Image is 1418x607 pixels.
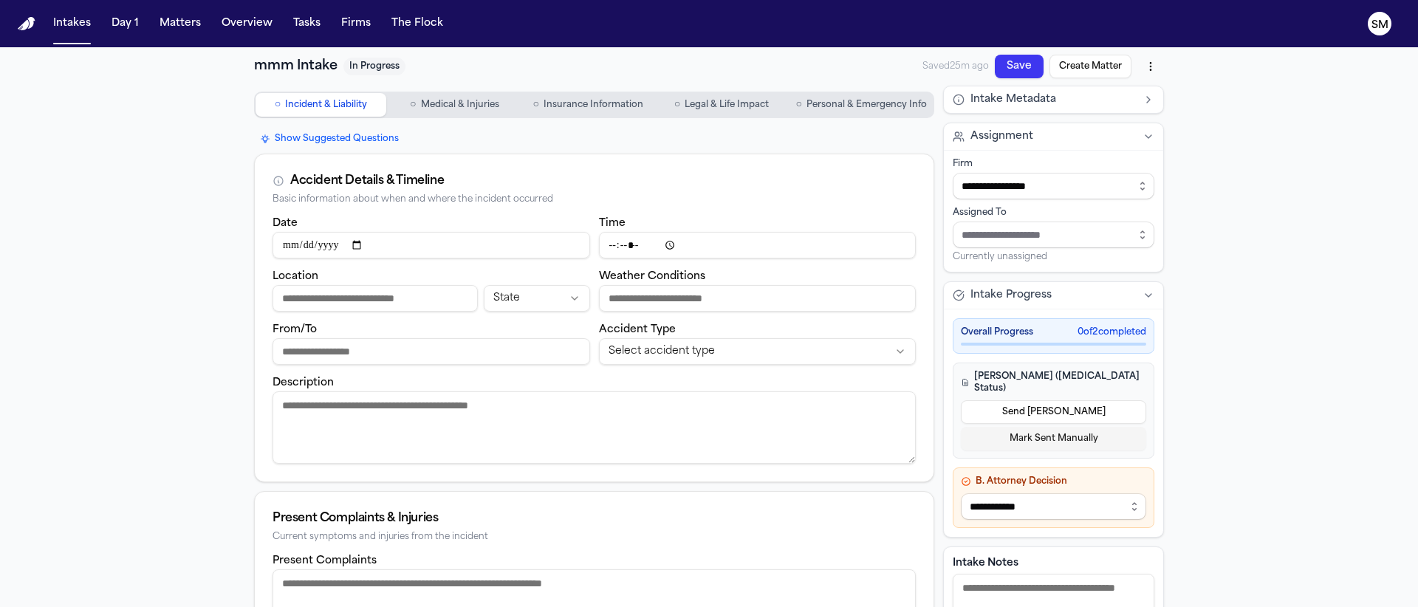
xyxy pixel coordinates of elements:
[995,55,1044,78] button: Save
[273,532,916,543] div: Current symptoms and injuries from the incident
[343,58,405,75] span: In Progress
[254,130,405,148] button: Show Suggested Questions
[599,232,917,258] input: Incident time
[273,377,334,388] label: Description
[273,271,318,282] label: Location
[806,99,927,111] span: Personal & Emergency Info
[599,324,676,335] label: Accident Type
[154,10,207,37] button: Matters
[922,61,989,72] span: Saved 25m ago
[273,391,916,464] textarea: Incident description
[421,99,499,111] span: Medical & Injuries
[256,93,386,117] button: Go to Incident & Liability
[47,10,97,37] button: Intakes
[386,10,449,37] button: The Flock
[944,282,1163,309] button: Intake Progress
[1137,53,1164,80] button: More actions
[254,56,338,77] h1: mmm Intake
[290,172,444,190] div: Accident Details & Timeline
[1078,326,1146,338] span: 0 of 2 completed
[273,510,916,527] div: Present Complaints & Injuries
[790,93,933,117] button: Go to Personal & Emergency Info
[273,232,590,258] input: Incident date
[273,338,590,365] input: From/To destination
[285,99,367,111] span: Incident & Liability
[273,218,298,229] label: Date
[953,556,1154,571] label: Intake Notes
[961,427,1146,450] button: Mark Sent Manually
[216,10,278,37] button: Overview
[685,99,769,111] span: Legal & Life Impact
[410,97,416,112] span: ○
[953,222,1154,248] input: Assign to staff member
[484,285,589,312] button: Incident state
[657,93,787,117] button: Go to Legal & Life Impact
[970,129,1033,144] span: Assignment
[287,10,326,37] button: Tasks
[18,17,35,31] img: Finch Logo
[961,371,1146,394] h4: [PERSON_NAME] ([MEDICAL_DATA] Status)
[273,324,317,335] label: From/To
[599,218,626,229] label: Time
[953,158,1154,170] div: Firm
[18,17,35,31] a: Home
[953,207,1154,219] div: Assigned To
[796,97,802,112] span: ○
[106,10,145,37] button: Day 1
[599,285,917,312] input: Weather conditions
[674,97,680,112] span: ○
[273,194,916,205] div: Basic information about when and where the incident occurred
[532,97,538,112] span: ○
[523,93,654,117] button: Go to Insurance Information
[335,10,377,37] button: Firms
[275,97,281,112] span: ○
[970,92,1056,107] span: Intake Metadata
[970,288,1052,303] span: Intake Progress
[953,251,1047,263] span: Currently unassigned
[544,99,643,111] span: Insurance Information
[599,271,705,282] label: Weather Conditions
[961,326,1033,338] span: Overall Progress
[944,86,1163,113] button: Intake Metadata
[389,93,520,117] button: Go to Medical & Injuries
[1049,55,1131,78] button: Create Matter
[961,476,1146,487] h4: B. Attorney Decision
[273,285,478,312] input: Incident location
[273,555,377,566] label: Present Complaints
[944,123,1163,150] button: Assignment
[953,173,1154,199] input: Select firm
[961,400,1146,424] button: Send [PERSON_NAME]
